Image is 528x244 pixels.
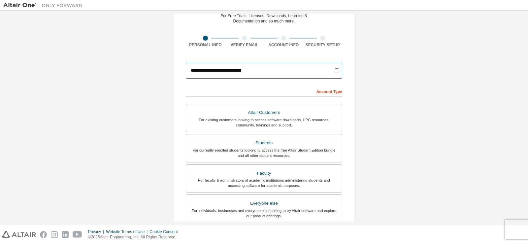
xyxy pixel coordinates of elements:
div: Altair Customers [190,108,338,117]
div: Students [190,138,338,148]
div: Cookie Consent [149,229,181,234]
div: Account Info [264,42,303,48]
img: Altair One [3,2,86,9]
img: altair_logo.svg [2,231,36,238]
p: © 2025 Altair Engineering, Inc. All Rights Reserved. [88,234,182,240]
div: Website Terms of Use [106,229,149,234]
div: For faculty & administrators of academic institutions administering students and accessing softwa... [190,178,338,188]
div: For existing customers looking to access software downloads, HPC resources, community, trainings ... [190,117,338,128]
div: For currently enrolled students looking to access the free Altair Student Edition bundle and all ... [190,148,338,158]
div: Personal Info [186,42,225,48]
img: linkedin.svg [62,231,69,238]
img: instagram.svg [51,231,58,238]
div: For Free Trials, Licenses, Downloads, Learning & Documentation and so much more. [221,13,308,24]
div: Verify Email [225,42,264,48]
img: facebook.svg [40,231,47,238]
div: Account Type [186,86,342,96]
div: Faculty [190,169,338,178]
div: Security Setup [303,42,343,48]
div: For individuals, businesses and everyone else looking to try Altair software and explore our prod... [190,208,338,219]
div: Everyone else [190,199,338,208]
img: youtube.svg [73,231,82,238]
div: Privacy [88,229,106,234]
